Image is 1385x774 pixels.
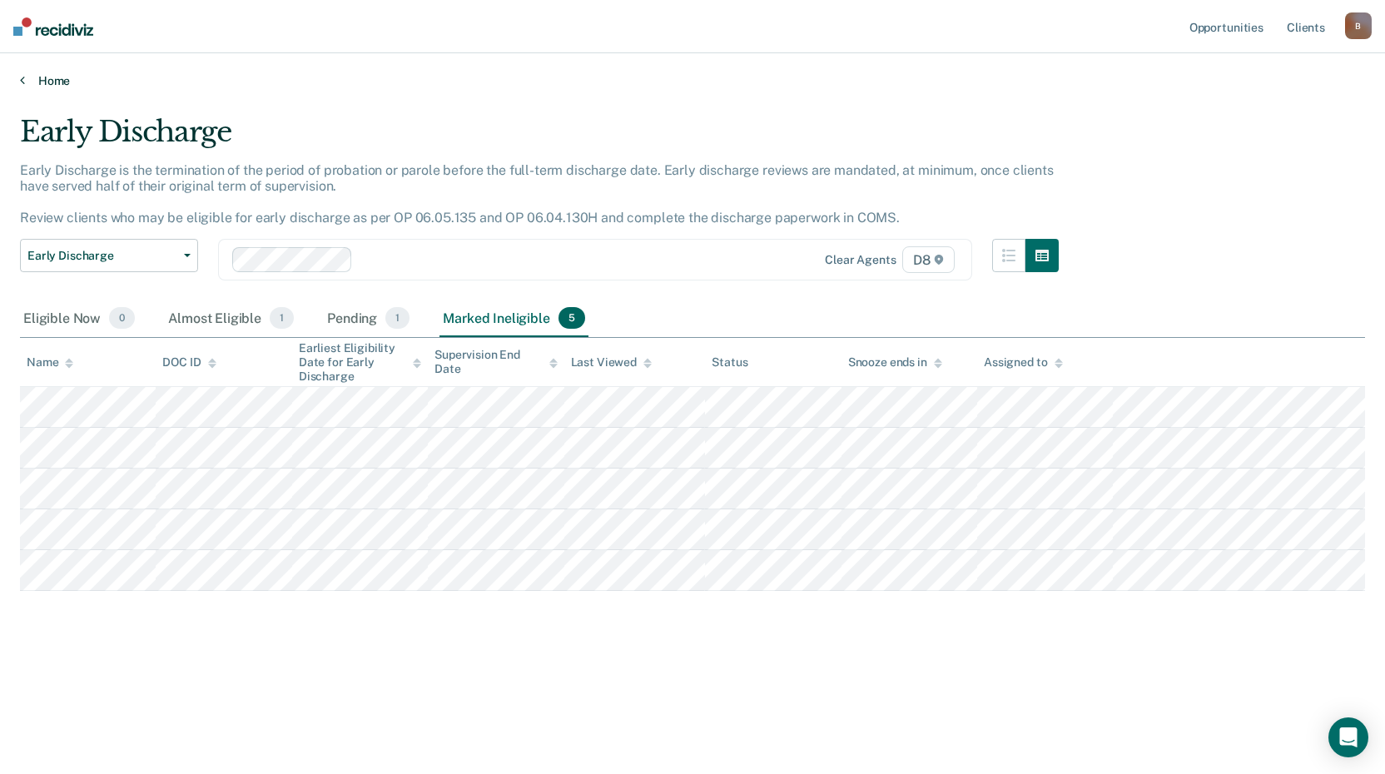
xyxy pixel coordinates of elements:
div: Status [712,355,747,370]
div: Name [27,355,73,370]
span: 5 [558,307,585,329]
div: Open Intercom Messenger [1328,717,1368,757]
span: 1 [270,307,294,329]
span: 1 [385,307,410,329]
span: Early Discharge [27,249,177,263]
div: Pending1 [324,300,413,337]
img: Recidiviz [13,17,93,36]
div: Clear agents [825,253,896,267]
div: Earliest Eligibility Date for Early Discharge [299,341,421,383]
div: Snooze ends in [848,355,942,370]
div: DOC ID [162,355,216,370]
span: D8 [902,246,955,273]
div: Assigned to [984,355,1062,370]
div: Last Viewed [571,355,652,370]
span: 0 [109,307,135,329]
div: Marked Ineligible5 [439,300,588,337]
button: Early Discharge [20,239,198,272]
div: Eligible Now0 [20,300,138,337]
div: Supervision End Date [434,348,557,376]
button: B [1345,12,1372,39]
div: Almost Eligible1 [165,300,297,337]
a: Home [20,73,1365,88]
div: Early Discharge [20,115,1059,162]
p: Early Discharge is the termination of the period of probation or parole before the full-term disc... [20,162,1054,226]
